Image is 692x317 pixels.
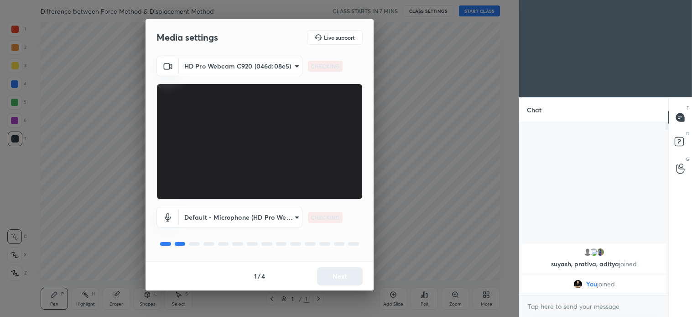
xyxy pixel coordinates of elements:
p: CHECKING [311,213,340,222]
h4: 1 [254,271,257,281]
p: D [686,130,689,137]
div: HD Pro Webcam C920 (046d:08e5) [179,56,302,76]
span: joined [597,280,614,288]
p: Chat [520,98,549,122]
div: grid [520,242,668,295]
h4: 4 [261,271,265,281]
img: 8ba2db41279241c68bfad93131dcbbfe.jpg [573,280,582,289]
span: joined [619,259,637,268]
img: 3 [589,248,598,257]
span: You [586,280,597,288]
img: 77938866b74a4fc7a29ae924b070989f.jpg [596,248,605,257]
p: G [686,156,689,163]
h2: Media settings [156,32,218,43]
p: T [687,105,689,111]
h4: / [258,271,260,281]
div: HD Pro Webcam C920 (046d:08e5) [179,207,302,227]
p: suyash, prativa, aditya [527,260,661,268]
img: default.png [583,248,592,257]
h5: Live support [324,35,354,40]
p: CHECKING [311,62,340,70]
